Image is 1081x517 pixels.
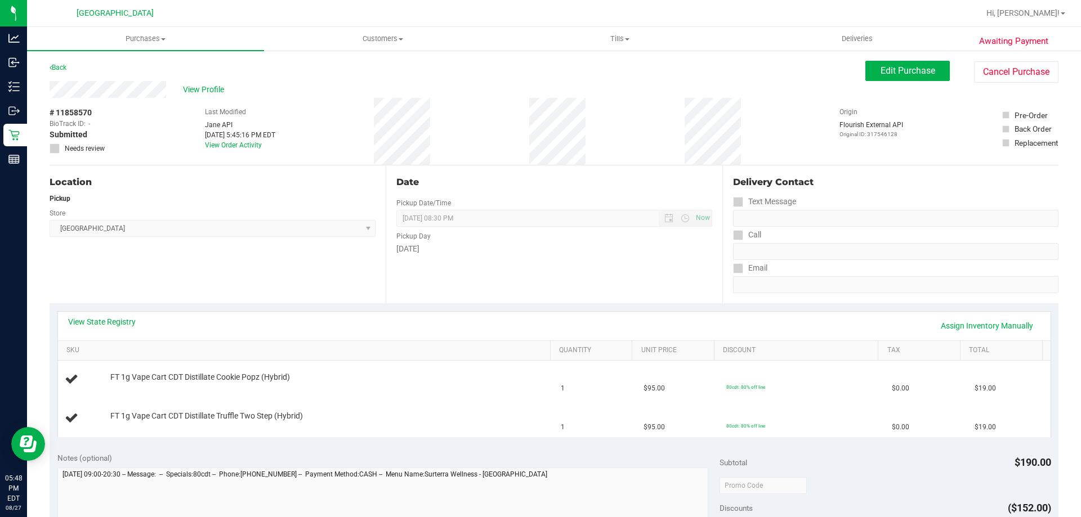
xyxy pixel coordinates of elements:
[11,427,45,461] iframe: Resource center
[57,453,112,462] span: Notes (optional)
[561,422,565,433] span: 1
[396,243,712,255] div: [DATE]
[887,346,956,355] a: Tax
[733,210,1058,227] input: Format: (999) 999-9999
[733,243,1058,260] input: Format: (999) 999-9999
[5,503,22,512] p: 08/27
[501,27,738,51] a: Tills
[641,346,710,355] a: Unit Price
[827,34,888,44] span: Deliveries
[933,316,1040,335] a: Assign Inventory Manually
[66,346,546,355] a: SKU
[205,107,246,117] label: Last Modified
[396,231,431,241] label: Pickup Day
[50,176,376,189] div: Location
[979,35,1048,48] span: Awaiting Payment
[733,176,1058,189] div: Delivery Contact
[559,346,628,355] a: Quantity
[892,383,909,394] span: $0.00
[396,198,451,208] label: Pickup Date/Time
[733,194,796,210] label: Text Message
[50,64,66,71] a: Back
[8,129,20,141] inline-svg: Retail
[27,34,264,44] span: Purchases
[183,84,228,96] span: View Profile
[50,119,86,129] span: BioTrack ID:
[969,346,1038,355] a: Total
[110,411,303,421] span: FT 1g Vape Cart CDT Distillate Truffle Two Step (Hybrid)
[8,154,20,165] inline-svg: Reports
[50,129,87,141] span: Submitted
[974,61,1058,83] button: Cancel Purchase
[720,458,747,467] span: Subtotal
[739,27,976,51] a: Deliveries
[881,65,935,76] span: Edit Purchase
[5,473,22,503] p: 05:48 PM EDT
[733,260,767,276] label: Email
[205,141,262,149] a: View Order Activity
[50,208,65,218] label: Store
[720,477,807,494] input: Promo Code
[839,120,903,138] div: Flourish External API
[110,372,290,383] span: FT 1g Vape Cart CDT Distillate Cookie Popz (Hybrid)
[726,423,765,429] span: 80cdt: 80% off line
[726,384,765,390] span: 80cdt: 80% off line
[88,119,90,129] span: -
[975,383,996,394] span: $19.00
[839,130,903,138] p: Original ID: 317546128
[975,422,996,433] span: $19.00
[8,105,20,116] inline-svg: Outbound
[502,34,738,44] span: Tills
[839,107,857,117] label: Origin
[561,383,565,394] span: 1
[644,422,665,433] span: $95.00
[396,176,712,189] div: Date
[8,57,20,68] inline-svg: Inbound
[50,107,92,119] span: # 11858570
[1008,502,1051,514] span: ($152.00)
[892,422,909,433] span: $0.00
[65,143,105,154] span: Needs review
[723,346,874,355] a: Discount
[50,195,70,203] strong: Pickup
[865,61,950,81] button: Edit Purchase
[264,27,501,51] a: Customers
[77,8,154,18] span: [GEOGRAPHIC_DATA]
[986,8,1060,17] span: Hi, [PERSON_NAME]!
[1015,456,1051,468] span: $190.00
[1015,123,1052,134] div: Back Order
[27,27,264,51] a: Purchases
[1015,137,1058,149] div: Replacement
[205,130,275,140] div: [DATE] 5:45:16 PM EDT
[68,316,136,327] a: View State Registry
[644,383,665,394] span: $95.00
[265,34,501,44] span: Customers
[8,33,20,44] inline-svg: Analytics
[8,81,20,92] inline-svg: Inventory
[1015,110,1048,121] div: Pre-Order
[205,120,275,130] div: Jane API
[733,227,761,243] label: Call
